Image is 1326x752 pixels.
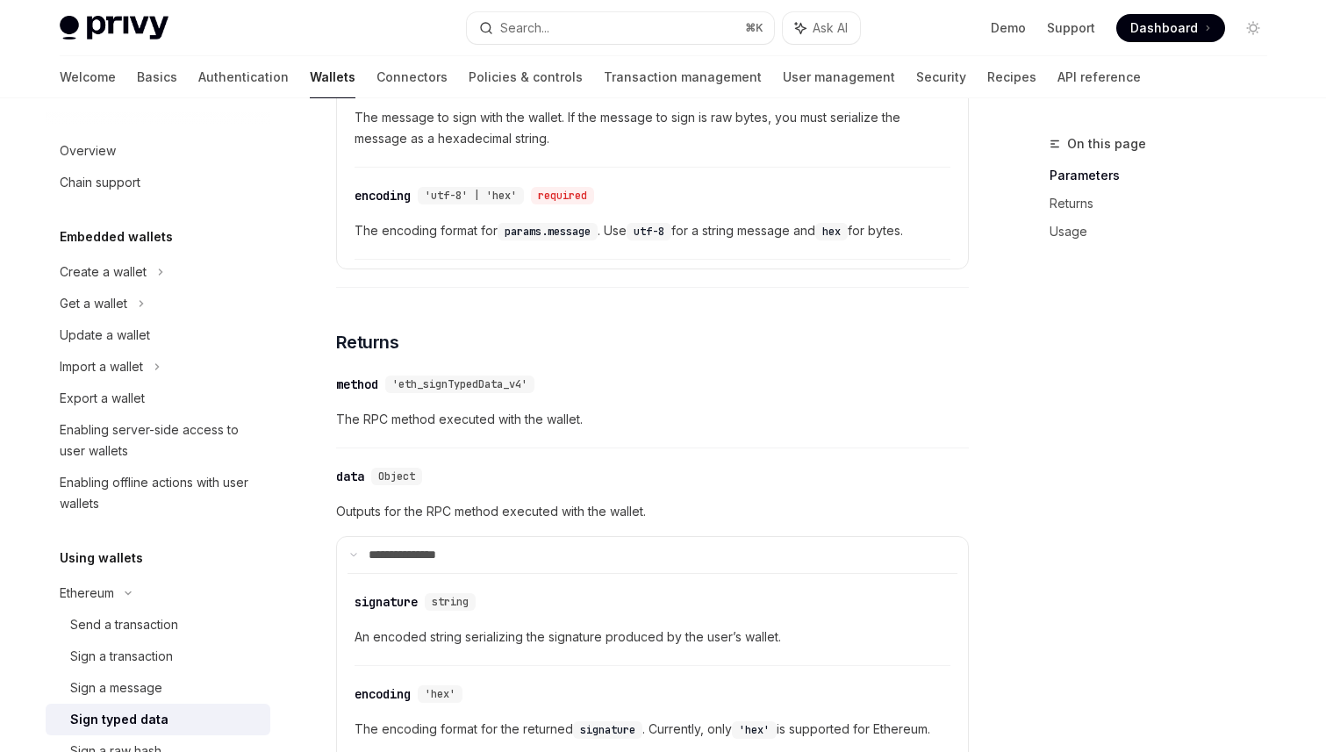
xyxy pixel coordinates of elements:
[60,261,147,283] div: Create a wallet
[46,609,270,641] a: Send a transaction
[604,56,762,98] a: Transaction management
[46,467,270,519] a: Enabling offline actions with user wallets
[432,595,469,609] span: string
[355,627,950,648] span: An encoded string serializing the signature produced by the user’s wallet.
[732,721,777,739] code: 'hex'
[1050,161,1281,190] a: Parameters
[336,330,399,355] span: Returns
[987,56,1036,98] a: Recipes
[336,376,378,393] div: method
[498,223,598,240] code: params.message
[991,19,1026,37] a: Demo
[60,356,143,377] div: Import a wallet
[376,56,448,98] a: Connectors
[1050,218,1281,246] a: Usage
[46,135,270,167] a: Overview
[783,12,860,44] button: Ask AI
[783,56,895,98] a: User management
[355,107,950,149] span: The message to sign with the wallet. If the message to sign is raw bytes, you must serialize the ...
[469,56,583,98] a: Policies & controls
[813,19,848,37] span: Ask AI
[60,419,260,462] div: Enabling server-side access to user wallets
[46,414,270,467] a: Enabling server-side access to user wallets
[467,12,774,44] button: Search...⌘K
[355,719,950,740] span: The encoding format for the returned . Currently, only is supported for Ethereum.
[425,687,455,701] span: 'hex'
[60,172,140,193] div: Chain support
[355,685,411,703] div: encoding
[46,641,270,672] a: Sign a transaction
[336,468,364,485] div: data
[336,501,969,522] span: Outputs for the RPC method executed with the wallet.
[355,187,411,204] div: encoding
[70,614,178,635] div: Send a transaction
[573,721,642,739] code: signature
[1239,14,1267,42] button: Toggle dark mode
[336,409,969,430] span: The RPC method executed with the wallet.
[46,319,270,351] a: Update a wallet
[70,646,173,667] div: Sign a transaction
[500,18,549,39] div: Search...
[60,293,127,314] div: Get a wallet
[60,548,143,569] h5: Using wallets
[355,593,418,611] div: signature
[60,583,114,604] div: Ethereum
[70,709,168,730] div: Sign typed data
[60,56,116,98] a: Welcome
[46,167,270,198] a: Chain support
[815,223,848,240] code: hex
[1050,190,1281,218] a: Returns
[745,21,763,35] span: ⌘ K
[310,56,355,98] a: Wallets
[60,16,168,40] img: light logo
[1130,19,1198,37] span: Dashboard
[1057,56,1141,98] a: API reference
[531,187,594,204] div: required
[60,140,116,161] div: Overview
[46,704,270,735] a: Sign typed data
[46,672,270,704] a: Sign a message
[70,677,162,698] div: Sign a message
[425,189,517,203] span: 'utf-8' | 'hex'
[1047,19,1095,37] a: Support
[378,469,415,483] span: Object
[46,383,270,414] a: Export a wallet
[1116,14,1225,42] a: Dashboard
[392,377,527,391] span: 'eth_signTypedData_v4'
[627,223,671,240] code: utf-8
[137,56,177,98] a: Basics
[355,220,950,241] span: The encoding format for . Use for a string message and for bytes.
[1067,133,1146,154] span: On this page
[60,325,150,346] div: Update a wallet
[60,388,145,409] div: Export a wallet
[916,56,966,98] a: Security
[60,472,260,514] div: Enabling offline actions with user wallets
[198,56,289,98] a: Authentication
[60,226,173,247] h5: Embedded wallets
